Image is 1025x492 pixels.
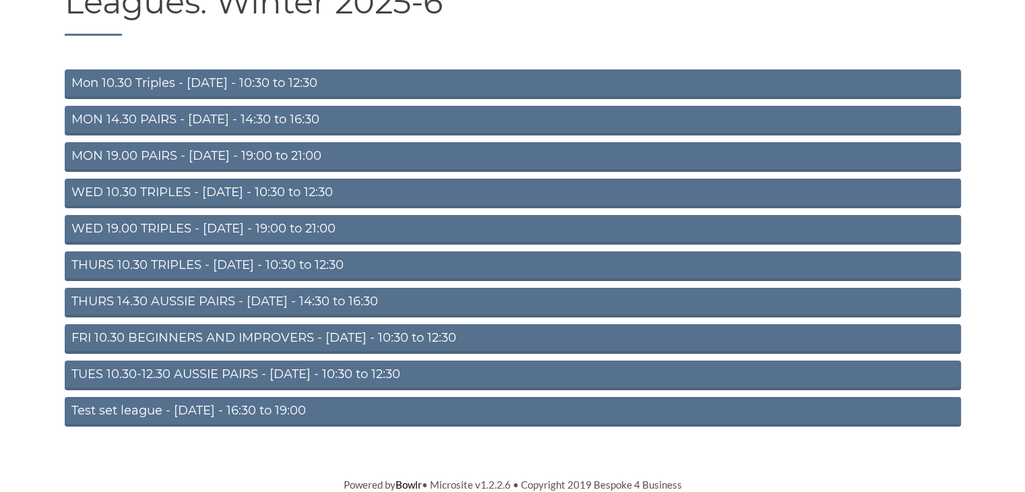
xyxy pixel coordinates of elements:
a: MON 19.00 PAIRS - [DATE] - 19:00 to 21:00 [65,142,961,172]
a: THURS 10.30 TRIPLES - [DATE] - 10:30 to 12:30 [65,251,961,281]
a: THURS 14.30 AUSSIE PAIRS - [DATE] - 14:30 to 16:30 [65,288,961,317]
a: MON 14.30 PAIRS - [DATE] - 14:30 to 16:30 [65,106,961,135]
a: Test set league - [DATE] - 16:30 to 19:00 [65,397,961,427]
a: WED 19.00 TRIPLES - [DATE] - 19:00 to 21:00 [65,215,961,245]
a: Bowlr [396,479,422,491]
span: Powered by • Microsite v1.2.2.6 • Copyright 2019 Bespoke 4 Business [344,479,682,491]
a: FRI 10.30 BEGINNERS AND IMPROVERS - [DATE] - 10:30 to 12:30 [65,324,961,354]
a: Mon 10.30 Triples - [DATE] - 10:30 to 12:30 [65,69,961,99]
a: WED 10.30 TRIPLES - [DATE] - 10:30 to 12:30 [65,179,961,208]
a: TUES 10.30-12.30 AUSSIE PAIRS - [DATE] - 10:30 to 12:30 [65,361,961,390]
